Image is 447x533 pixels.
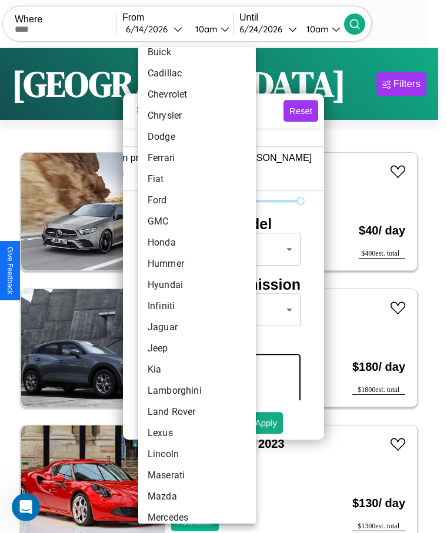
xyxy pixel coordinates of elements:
[138,338,256,359] li: Jeep
[138,486,256,507] li: Mazda
[138,296,256,317] li: Infiniti
[138,317,256,338] li: Jaguar
[138,274,256,296] li: Hyundai
[138,423,256,444] li: Lexus
[138,465,256,486] li: Maserati
[138,444,256,465] li: Lincoln
[138,211,256,232] li: GMC
[138,507,256,528] li: Mercedes
[138,359,256,380] li: Kia
[138,232,256,253] li: Honda
[138,190,256,211] li: Ford
[138,253,256,274] li: Hummer
[138,105,256,126] li: Chrysler
[138,380,256,401] li: Lamborghini
[138,148,256,169] li: Ferrari
[6,247,14,294] div: Give Feedback
[138,63,256,84] li: Cadillac
[138,401,256,423] li: Land Rover
[138,126,256,148] li: Dodge
[138,169,256,190] li: Fiat
[138,84,256,105] li: Chevrolet
[12,493,40,521] iframe: Intercom live chat
[138,42,256,63] li: Buick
